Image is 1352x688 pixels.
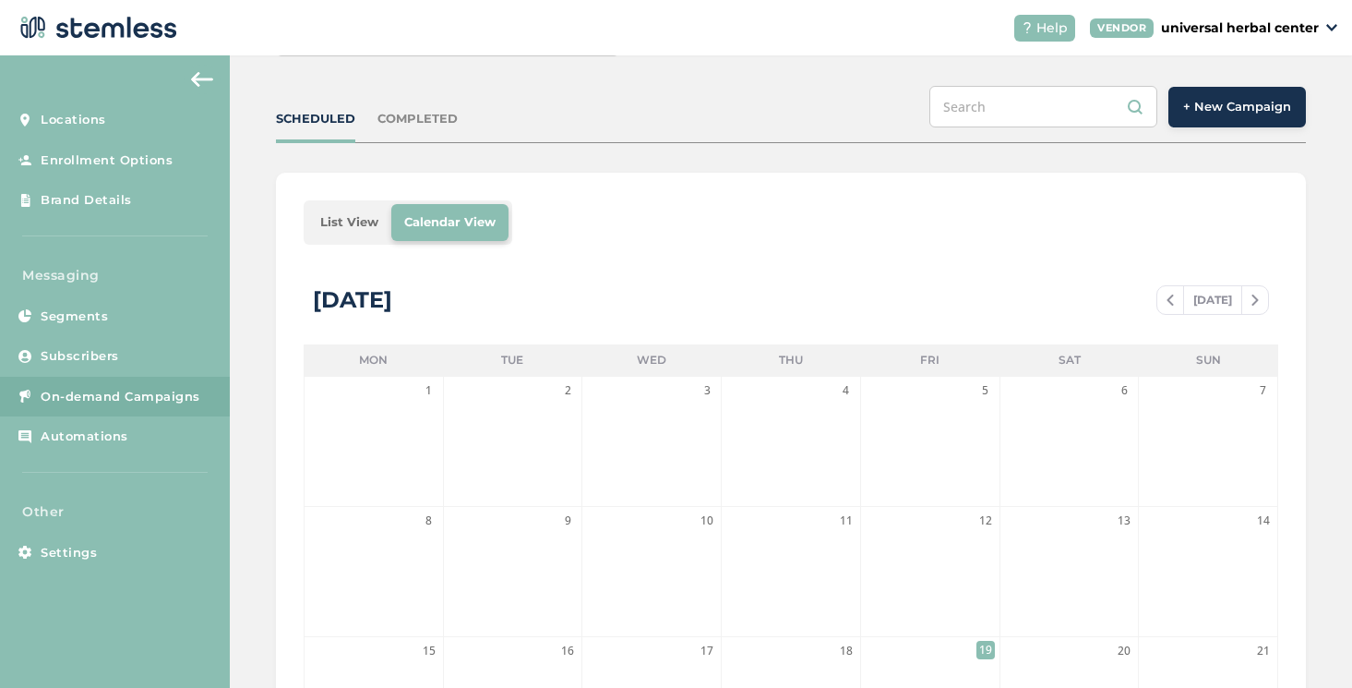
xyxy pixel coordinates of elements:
[1254,381,1273,400] span: 7
[698,642,716,660] span: 17
[41,151,173,170] span: Enrollment Options
[1090,18,1154,38] div: VENDOR
[1183,98,1291,116] span: + New Campaign
[976,381,995,400] span: 5
[41,428,128,446] span: Automations
[929,86,1157,127] input: Search
[1260,599,1352,688] iframe: Chat Widget
[443,344,582,376] li: Tue
[304,344,443,376] li: Mon
[837,642,855,660] span: 18
[1022,22,1033,33] img: icon-help-white-03924b79.svg
[1115,381,1133,400] span: 6
[837,381,855,400] span: 4
[558,642,577,660] span: 16
[41,388,200,406] span: On-demand Campaigns
[976,512,995,530] span: 12
[1167,295,1174,306] img: icon-chevron-left-b8c47ebb.svg
[1115,512,1133,530] span: 13
[41,191,132,210] span: Brand Details
[860,344,999,376] li: Fri
[999,344,1139,376] li: Sat
[698,381,716,400] span: 3
[377,110,458,128] div: COMPLETED
[1036,18,1068,38] span: Help
[1168,87,1306,127] button: + New Campaign
[41,308,108,326] span: Segments
[1183,286,1242,314] span: [DATE]
[191,72,213,87] img: icon-arrow-back-accent-c549486e.svg
[582,344,722,376] li: Wed
[837,512,855,530] span: 11
[1139,344,1278,376] li: Sun
[15,9,177,46] img: logo-dark-0685b13c.svg
[698,512,716,530] span: 10
[1254,642,1273,660] span: 21
[1251,295,1259,306] img: icon-chevron-right-bae969c5.svg
[276,110,355,128] div: SCHEDULED
[41,111,106,129] span: Locations
[313,284,392,317] div: [DATE]
[1326,24,1337,31] img: icon_down-arrow-small-66adaf34.svg
[420,381,438,400] span: 1
[420,642,438,660] span: 15
[41,347,119,366] span: Subscribers
[1115,642,1133,660] span: 20
[1161,18,1319,38] p: universal herbal center
[41,544,97,562] span: Settings
[558,512,577,530] span: 9
[558,381,577,400] span: 2
[420,512,438,530] span: 8
[307,204,391,241] li: List View
[976,641,995,659] span: 19
[391,204,508,241] li: Calendar View
[722,344,861,376] li: Thu
[1254,512,1273,530] span: 14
